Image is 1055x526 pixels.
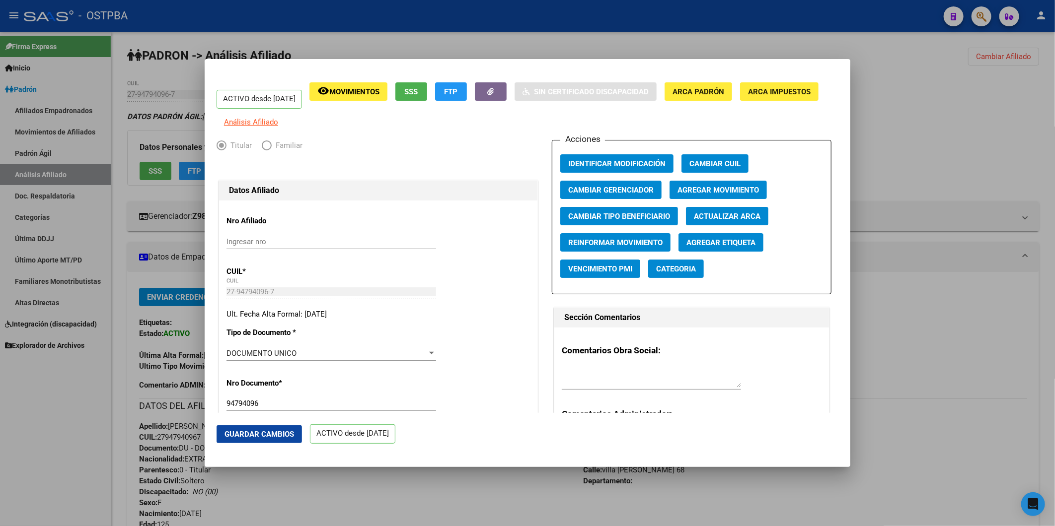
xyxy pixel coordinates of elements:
button: Identificar Modificación [560,154,674,173]
p: Nro Afiliado [226,215,317,227]
button: Agregar Etiqueta [678,233,763,252]
span: DOCUMENTO UNICO [226,349,297,358]
span: ARCA Padrón [673,87,724,96]
span: Cambiar CUIL [689,159,741,168]
span: Cambiar Gerenciador [568,186,654,195]
span: Guardar Cambios [225,430,294,439]
button: SSS [395,82,427,101]
button: Agregar Movimiento [670,181,767,199]
p: CUIL [226,266,317,277]
span: Familiar [272,140,302,151]
span: ARCA Impuestos [748,87,811,96]
button: Cambiar Tipo Beneficiario [560,207,678,225]
p: Tipo de Documento * [226,327,317,338]
button: ARCA Padrón [665,82,732,101]
button: Sin Certificado Discapacidad [515,82,657,101]
span: Agregar Etiqueta [686,238,755,247]
span: Identificar Modificación [568,159,666,168]
span: FTP [445,87,458,96]
button: Movimientos [309,82,387,101]
h3: Comentarios Obra Social: [562,344,822,357]
button: Cambiar Gerenciador [560,181,662,199]
button: FTP [435,82,467,101]
button: ARCA Impuestos [740,82,819,101]
span: SSS [405,87,418,96]
mat-radio-group: Elija una opción [217,143,312,152]
p: ACTIVO desde [DATE] [310,424,395,444]
button: Guardar Cambios [217,425,302,443]
h1: Sección Comentarios [564,312,819,324]
h3: Acciones [560,132,605,145]
button: Cambiar CUIL [681,154,749,173]
span: Categoria [656,264,696,273]
button: Actualizar ARCA [686,207,768,225]
span: Cambiar Tipo Beneficiario [568,212,670,221]
span: Análisis Afiliado [224,118,278,127]
p: Nro Documento [226,378,317,389]
div: Open Intercom Messenger [1021,492,1045,516]
span: Reinformar Movimiento [568,238,663,247]
h3: Comentarios Administrador: [562,407,822,420]
button: Categoria [648,260,704,278]
p: ACTIVO desde [DATE] [217,90,302,109]
div: Ult. Fecha Alta Formal: [DATE] [226,309,530,320]
mat-icon: remove_red_eye [317,85,329,97]
span: Sin Certificado Discapacidad [534,87,649,96]
span: Actualizar ARCA [694,212,760,221]
button: Reinformar Movimiento [560,233,671,252]
span: Agregar Movimiento [678,186,759,195]
span: Titular [226,140,252,151]
span: Vencimiento PMI [568,264,632,273]
h1: Datos Afiliado [229,185,527,197]
span: Movimientos [329,87,379,96]
button: Vencimiento PMI [560,260,640,278]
